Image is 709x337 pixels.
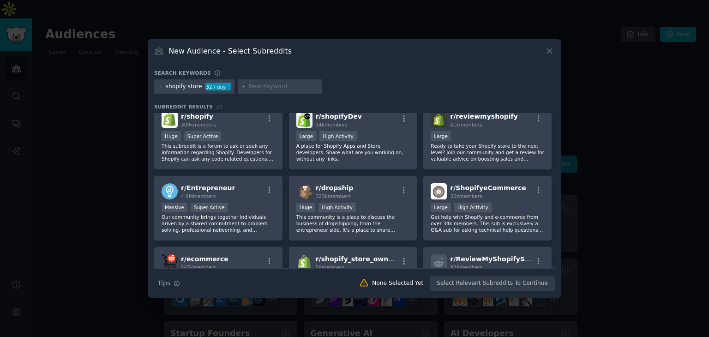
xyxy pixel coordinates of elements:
[318,203,356,212] div: High Activity
[450,122,482,127] span: 41k members
[162,203,187,212] div: Massive
[162,214,275,233] p: Our community brings together individuals driven by a shared commitment to problem-solving, profe...
[296,203,316,212] div: Huge
[296,112,312,128] img: shopifyDev
[450,193,482,199] span: 35k members
[157,278,170,288] span: Tips
[162,131,181,141] div: Huge
[166,83,202,91] div: shopify store
[372,279,423,288] div: None Selected Yet
[316,265,345,270] span: 59 members
[154,275,183,291] button: Tips
[162,183,178,199] img: Entrepreneur
[450,255,540,263] span: r/ ReviewMyShopifyStore
[431,183,447,199] img: ShopifyeCommerce
[450,113,517,120] span: r/ reviewmyshopify
[316,193,351,199] span: 323k members
[454,203,492,212] div: High Activity
[181,184,235,192] span: r/ Entrepreneur
[316,122,348,127] span: 14k members
[431,143,544,162] p: Ready to take your Shopify store to the next level? Join our community and get a review for valua...
[316,184,354,192] span: r/ dropship
[319,131,357,141] div: High Activity
[181,193,216,199] span: 4.9M members
[162,143,275,162] p: This subreddit is a forum to ask or seek any information regarding Shopify. Developers for Shopif...
[431,112,447,128] img: reviewmyshopify
[316,113,362,120] span: r/ shopifyDev
[181,113,213,120] span: r/ shopify
[205,83,231,91] div: 32 / day
[296,254,312,271] img: shopify_store_owners
[184,131,222,141] div: Super Active
[296,143,410,162] p: A place for Shopify Apps and Store developers. Share what are you working on, without any links.
[154,103,213,110] span: Subreddit Results
[162,254,178,271] img: ecommerce
[169,46,292,56] h3: New Audience - Select Subreddits
[249,83,319,91] input: New Keyword
[316,255,400,263] span: r/ shopify_store_owners
[296,183,312,199] img: dropship
[450,265,482,270] span: 839 members
[154,70,211,76] h3: Search keywords
[431,203,451,212] div: Large
[181,255,228,263] span: r/ ecommerce
[431,214,544,233] p: Get help with Shopify and e-commerce from over 34k members. This sub is exclusively a Q&A sub for...
[162,112,178,128] img: shopify
[216,104,222,109] span: 20
[181,122,216,127] span: 309k members
[296,214,410,233] p: This community is a place to discuss the business of dropshipping, from the entrepreneur side. It...
[450,184,526,192] span: r/ ShopifyeCommerce
[191,203,228,212] div: Super Active
[181,265,216,270] span: 567k members
[431,131,451,141] div: Large
[296,131,317,141] div: Large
